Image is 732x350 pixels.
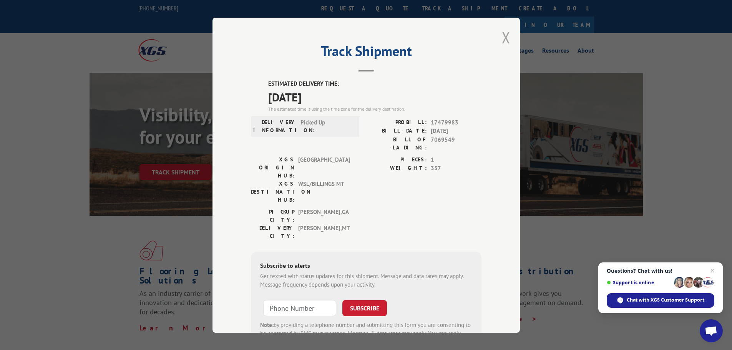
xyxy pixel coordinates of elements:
[431,118,481,127] span: 17479983
[251,155,294,179] label: XGS ORIGIN HUB:
[431,127,481,136] span: [DATE]
[268,80,481,88] label: ESTIMATED DELIVERY TIME:
[342,300,387,316] button: SUBSCRIBE
[431,164,481,173] span: 357
[268,88,481,105] span: [DATE]
[366,164,427,173] label: WEIGHT:
[260,321,274,328] strong: Note:
[251,207,294,224] label: PICKUP CITY:
[607,280,671,285] span: Support is online
[607,268,714,274] span: Questions? Chat with us!
[298,207,350,224] span: [PERSON_NAME] , GA
[431,135,481,151] span: 7069549
[366,155,427,164] label: PIECES:
[298,224,350,240] span: [PERSON_NAME] , MT
[253,118,297,134] label: DELIVERY INFORMATION:
[251,46,481,60] h2: Track Shipment
[502,27,510,48] button: Close modal
[260,272,472,289] div: Get texted with status updates for this shipment. Message and data rates may apply. Message frequ...
[431,155,481,164] span: 1
[260,260,472,272] div: Subscribe to alerts
[298,179,350,204] span: WSL/BILLINGS MT
[300,118,352,134] span: Picked Up
[263,300,336,316] input: Phone Number
[708,266,717,275] span: Close chat
[700,319,723,342] div: Open chat
[260,320,472,347] div: by providing a telephone number and submitting this form you are consenting to be contacted by SM...
[607,293,714,308] div: Chat with XGS Customer Support
[627,297,704,304] span: Chat with XGS Customer Support
[251,224,294,240] label: DELIVERY CITY:
[366,135,427,151] label: BILL OF LADING:
[251,179,294,204] label: XGS DESTINATION HUB:
[366,127,427,136] label: BILL DATE:
[268,105,481,112] div: The estimated time is using the time zone for the delivery destination.
[298,155,350,179] span: [GEOGRAPHIC_DATA]
[366,118,427,127] label: PROBILL:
